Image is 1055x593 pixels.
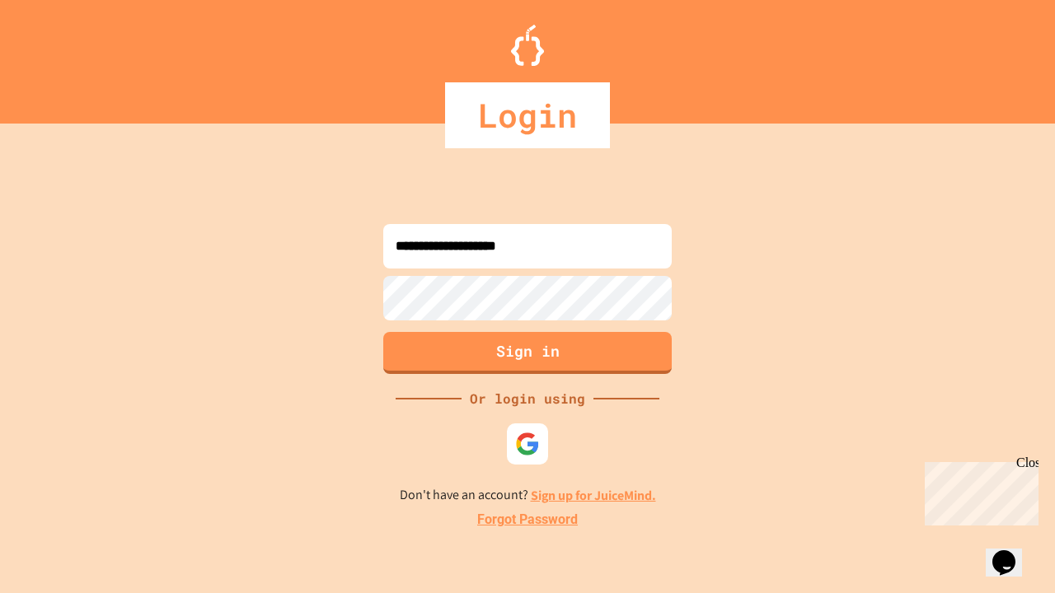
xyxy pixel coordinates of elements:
iframe: chat widget [918,455,1039,525]
p: Don't have an account? [400,485,656,506]
iframe: chat widget [986,527,1039,577]
div: Chat with us now!Close [7,7,114,105]
img: google-icon.svg [515,432,540,456]
a: Forgot Password [477,510,578,530]
div: Or login using [462,389,593,409]
button: Sign in [383,332,672,374]
div: Login [445,82,610,148]
img: Logo.svg [511,25,544,66]
a: Sign up for JuiceMind. [531,487,656,504]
